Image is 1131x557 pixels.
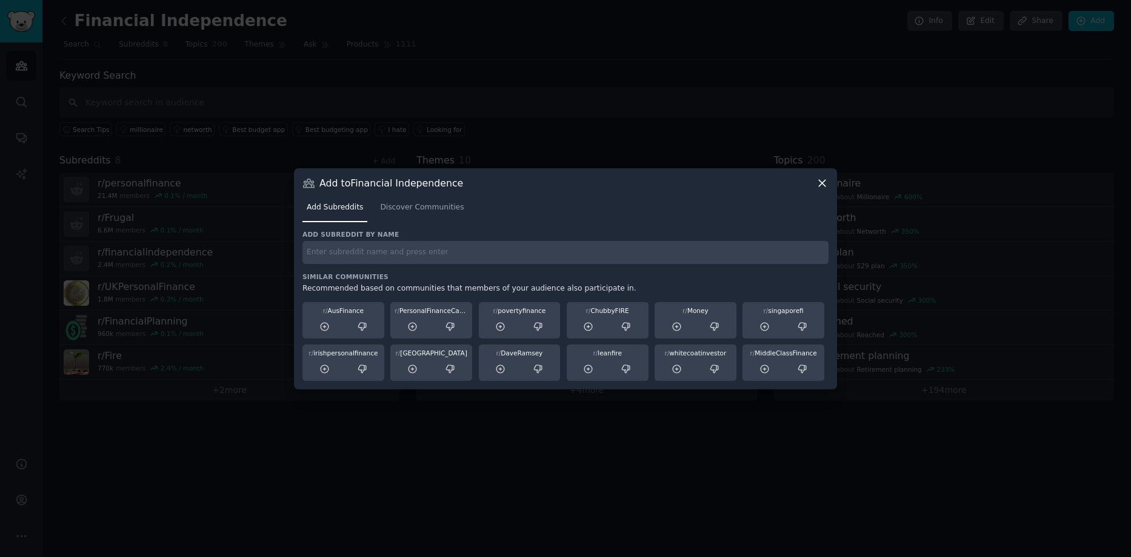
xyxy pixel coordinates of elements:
[307,202,363,213] span: Add Subreddits
[302,272,829,281] h3: Similar Communities
[593,349,598,357] span: r/
[664,349,669,357] span: r/
[302,241,829,265] input: Enter subreddit name and press enter
[307,306,380,315] div: AusFinance
[396,349,401,357] span: r/
[395,306,468,315] div: PersonalFinanceCanada
[319,177,463,190] h3: Add to Financial Independence
[659,349,732,357] div: whitecoatinvestor
[659,306,732,315] div: Money
[496,349,501,357] span: r/
[395,349,468,357] div: [GEOGRAPHIC_DATA]
[302,198,367,223] a: Add Subreddits
[571,306,644,315] div: ChubbyFIRE
[395,307,399,314] span: r/
[763,307,768,314] span: r/
[323,307,328,314] span: r/
[493,307,498,314] span: r/
[571,349,644,357] div: leanfire
[376,198,468,223] a: Discover Communities
[483,349,556,357] div: DaveRamsey
[302,230,829,239] h3: Add subreddit by name
[302,283,829,294] div: Recommended based on communities that members of your audience also participate in.
[483,306,556,315] div: povertyfinance
[682,307,687,314] span: r/
[747,306,820,315] div: singaporefi
[309,349,313,357] span: r/
[750,349,755,357] span: r/
[380,202,464,213] span: Discover Communities
[747,349,820,357] div: MiddleClassFinance
[307,349,380,357] div: irishpersonalfinance
[586,307,591,314] span: r/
